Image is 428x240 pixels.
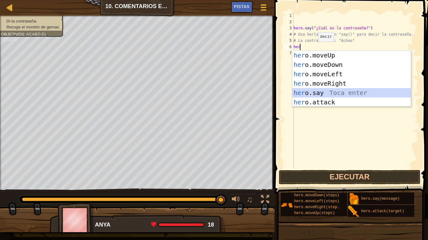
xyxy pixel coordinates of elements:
[320,34,332,39] code: decir
[58,202,94,237] img: thang_avatar_frame.png
[283,37,294,44] div: 5
[151,222,214,227] div: health: 18 / 18
[283,31,294,37] div: 4
[234,4,250,9] span: Pistas
[283,19,294,25] div: 2
[294,205,342,209] span: hero.moveRight(steps)
[24,32,26,36] span: :
[1,18,60,24] li: Di la contraseña.
[283,50,294,56] div: 7
[283,12,294,19] div: 1
[1,24,60,30] li: Recoge el montón de gemas.
[1,32,46,42] span: Acabó el tiempo
[7,25,60,29] span: Recoge el montón de gemas.
[1,32,24,36] span: Objetivos
[230,194,242,207] button: Ajustar el volúmen
[348,206,360,217] img: portrait.png
[245,194,256,207] button: ♫
[294,199,339,203] span: hero.moveLeft(steps)
[294,211,335,215] span: hero.moveUp(steps)
[348,193,360,205] img: portrait.png
[7,19,37,23] span: Di la contraseña.
[283,44,294,50] div: 6
[294,193,339,197] span: hero.moveDown(steps)
[208,222,214,228] span: 18
[281,199,293,211] img: portrait.png
[259,194,271,207] button: Cambia a pantalla completa.
[283,25,294,31] div: 3
[247,195,253,204] span: ♫
[361,197,399,201] span: hero.say(message)
[256,1,271,16] button: Mostrar menú de juego
[279,170,420,184] button: Ejecutar
[361,209,404,213] span: hero.attack(target)
[95,221,219,229] div: Anya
